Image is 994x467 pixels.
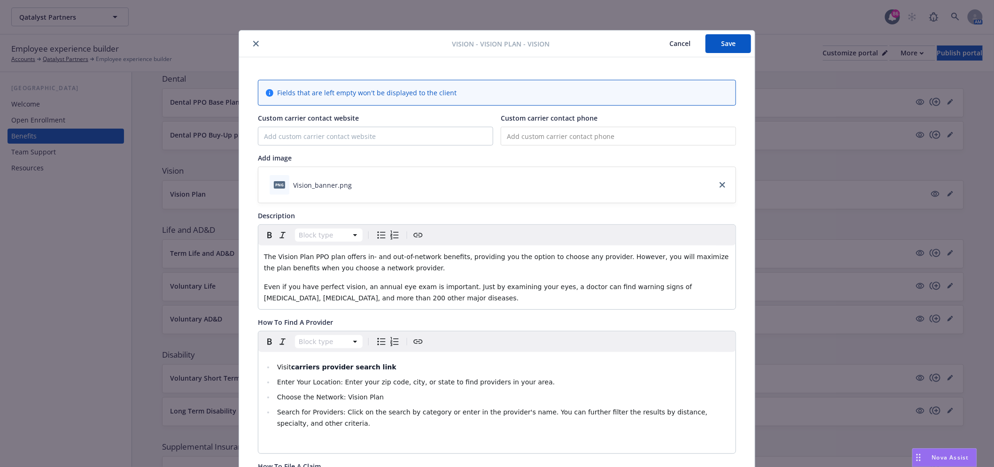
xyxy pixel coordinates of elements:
[375,229,388,242] button: Bulleted list
[264,283,694,302] span: Even if you have perfect vision, an annual eye exam is important. Just by examining your eyes, a ...
[258,211,295,220] span: Description
[654,34,706,53] button: Cancel
[501,114,598,122] span: Custom carrier contact phone
[258,318,333,327] span: How To Find A Provider
[258,114,359,122] span: Custom carrier contact website
[277,378,555,386] span: Enter Your Location: Enter your zip code, city, or state to find providers in your area.
[277,408,710,427] span: Search for Providers: Click on the search by category or enter in the provider's name. You can fu...
[250,38,262,49] button: close
[375,335,388,348] button: Bulleted list
[412,229,425,242] button: Create link
[276,229,289,242] button: Italic
[263,229,276,242] button: Bold
[276,335,289,348] button: Italic
[274,181,285,188] span: png
[277,393,384,401] span: Choose the Network: Vision Plan
[932,453,969,461] span: Nova Assist
[706,34,751,53] button: Save
[913,449,924,467] div: Drag to move
[258,352,736,453] div: editable markdown
[258,245,736,309] div: editable markdown
[388,335,401,348] button: Numbered list
[295,335,363,348] button: Block type
[452,39,550,49] span: Vision - Vision Plan - Vision
[912,448,977,467] button: Nova Assist
[277,363,291,371] span: Visit
[291,363,396,371] strong: carriers provider search link
[717,179,728,191] a: close
[258,127,493,145] input: Add custom carrier contact website
[277,88,457,98] span: Fields that are left empty won't be displayed to the client
[412,335,425,348] button: Create link
[356,180,363,190] button: download file
[293,180,352,190] div: Vision_banner.png
[375,335,401,348] div: toggle group
[501,127,736,145] input: Add custom carrier contact phone
[264,253,731,272] span: The Vision Plan PPO plan offers in- and out-of-network benefits, providing you the option to choo...
[263,335,276,348] button: Bold
[375,229,401,242] div: toggle group
[258,153,292,162] span: Add image
[388,229,401,242] button: Numbered list
[295,229,363,242] button: Block type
